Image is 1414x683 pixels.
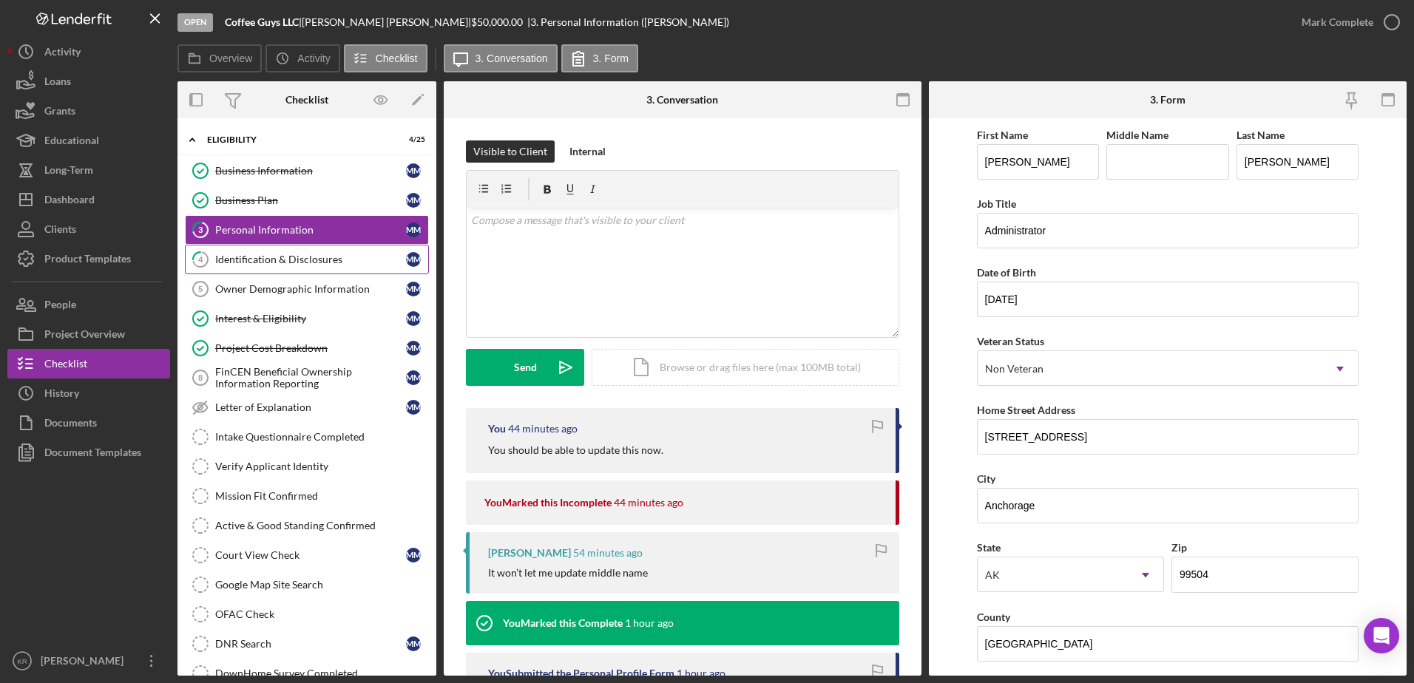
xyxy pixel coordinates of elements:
[7,185,170,214] a: Dashboard
[177,44,262,72] button: Overview
[185,452,429,481] a: Verify Applicant Identity
[7,438,170,467] button: Document Templates
[7,349,170,378] a: Checklist
[514,349,537,386] div: Send
[215,638,406,650] div: DNR Search
[7,408,170,438] button: Documents
[7,319,170,349] button: Project Overview
[302,16,471,28] div: [PERSON_NAME] [PERSON_NAME] |
[185,393,429,422] a: Letter of ExplanationMM
[198,285,203,293] tspan: 5
[1237,129,1285,141] label: Last Name
[503,617,623,629] div: You Marked this Complete
[484,497,612,509] div: You Marked this Incomplete
[466,140,555,163] button: Visible to Client
[185,629,429,659] a: DNR SearchMM
[406,282,421,296] div: M M
[215,520,428,531] div: Active & Good Standing Confirmed
[215,366,406,390] div: FinCEN Beneficial Ownership Information Reporting
[406,341,421,356] div: M M
[977,266,1036,279] label: Date of Birth
[185,363,429,393] a: 8FinCEN Beneficial Ownership Information ReportingMM
[7,37,170,67] button: Activity
[977,404,1075,416] label: Home Street Address
[7,378,170,408] a: History
[977,611,1010,623] label: County
[198,225,203,234] tspan: 3
[215,461,428,472] div: Verify Applicant Identity
[573,547,643,559] time: 2025-08-15 17:04
[265,44,339,72] button: Activity
[625,617,674,629] time: 2025-08-15 16:28
[1302,7,1373,37] div: Mark Complete
[476,52,548,64] label: 3. Conversation
[406,370,421,385] div: M M
[44,319,125,353] div: Project Overview
[406,400,421,415] div: M M
[1364,618,1399,653] div: Open Intercom Messenger
[677,667,725,679] time: 2025-08-15 16:28
[177,13,213,32] div: Open
[593,52,629,64] label: 3. Form
[185,215,429,245] a: 3Personal InformationMM
[285,94,328,106] div: Checklist
[185,422,429,452] a: Intake Questionnaire Completed
[376,52,418,64] label: Checklist
[473,140,547,163] div: Visible to Client
[985,569,1000,581] div: AK
[44,37,81,70] div: Activity
[215,194,406,206] div: Business Plan
[7,214,170,244] a: Clients
[7,67,170,96] button: Loans
[406,193,421,208] div: M M
[185,511,429,540] a: Active & Good Standing Confirmed
[215,254,406,265] div: Identification & Disclosures
[527,16,729,28] div: | 3. Personal Information ([PERSON_NAME])
[406,636,421,651] div: M M
[215,667,428,679] div: DownHome Survey Completed
[225,16,299,28] b: Coffee Guys LLC
[44,126,99,159] div: Educational
[185,333,429,363] a: Project Cost BreakdownMM
[569,140,606,163] div: Internal
[7,126,170,155] button: Educational
[198,254,203,264] tspan: 4
[488,442,663,458] p: You should be able to update this now.
[406,252,421,267] div: M M
[406,163,421,178] div: M M
[508,423,578,435] time: 2025-08-15 17:14
[215,549,406,561] div: Court View Check
[344,44,427,72] button: Checklist
[185,186,429,215] a: Business PlanMM
[488,567,648,579] div: It won’t let me update middle name
[225,16,302,28] div: |
[466,349,584,386] button: Send
[215,313,406,324] div: Interest & Eligibility
[185,540,429,570] a: Court View CheckMM
[7,155,170,185] a: Long-Term
[44,214,76,248] div: Clients
[406,311,421,326] div: M M
[215,165,406,177] div: Business Information
[1150,94,1185,106] div: 3. Form
[37,646,133,679] div: [PERSON_NAME]
[44,96,75,129] div: Grants
[399,135,425,144] div: 4 / 25
[985,363,1043,375] div: Non Veteran
[44,155,93,188] div: Long-Term
[185,245,429,274] a: 4Identification & DisclosuresMM
[7,244,170,273] button: Product Templates
[215,431,428,443] div: Intake Questionnaire Completed
[44,438,141,471] div: Document Templates
[7,646,170,676] button: KR[PERSON_NAME]
[44,244,131,277] div: Product Templates
[1171,541,1187,554] label: Zip
[1106,129,1168,141] label: Middle Name
[614,497,683,509] time: 2025-08-15 17:13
